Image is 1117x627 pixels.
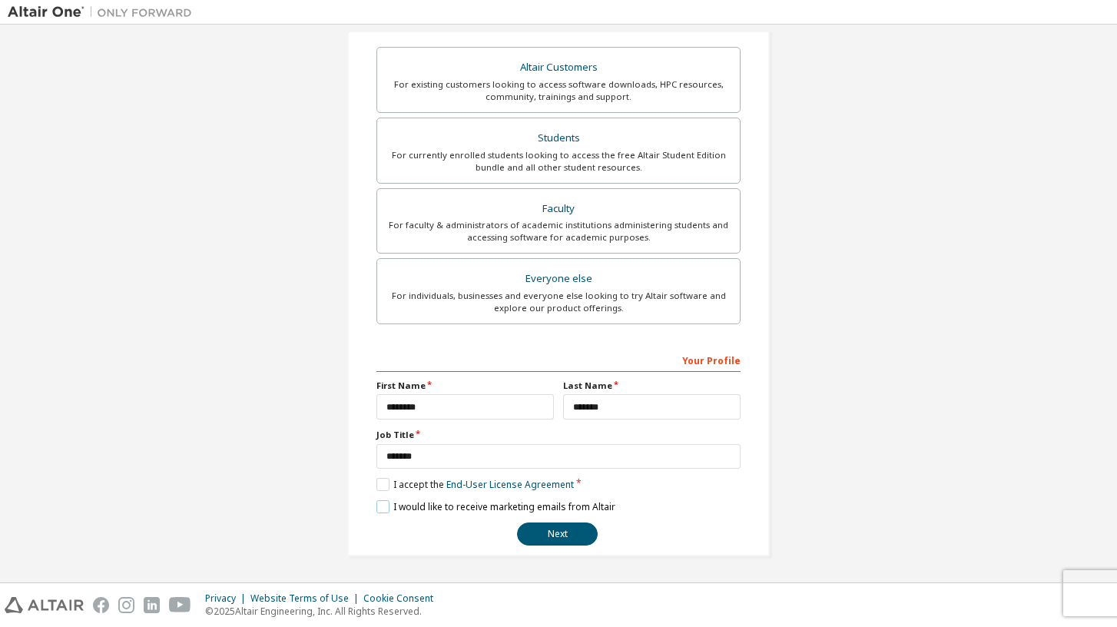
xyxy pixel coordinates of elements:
label: I would like to receive marketing emails from Altair [376,500,615,513]
img: Altair One [8,5,200,20]
a: End-User License Agreement [446,478,574,491]
button: Next [517,522,598,546]
label: Job Title [376,429,741,441]
img: linkedin.svg [144,597,160,613]
div: Privacy [205,592,250,605]
div: Everyone else [386,268,731,290]
div: Website Terms of Use [250,592,363,605]
div: For individuals, businesses and everyone else looking to try Altair software and explore our prod... [386,290,731,314]
div: Altair Customers [386,57,731,78]
img: altair_logo.svg [5,597,84,613]
div: Your Profile [376,347,741,372]
div: Students [386,128,731,149]
div: For faculty & administrators of academic institutions administering students and accessing softwa... [386,219,731,244]
div: Faculty [386,198,731,220]
img: youtube.svg [169,597,191,613]
label: I accept the [376,478,574,491]
label: Last Name [563,380,741,392]
img: facebook.svg [93,597,109,613]
label: First Name [376,380,554,392]
div: For currently enrolled students looking to access the free Altair Student Edition bundle and all ... [386,149,731,174]
p: © 2025 Altair Engineering, Inc. All Rights Reserved. [205,605,442,618]
div: Cookie Consent [363,592,442,605]
img: instagram.svg [118,597,134,613]
div: For existing customers looking to access software downloads, HPC resources, community, trainings ... [386,78,731,103]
